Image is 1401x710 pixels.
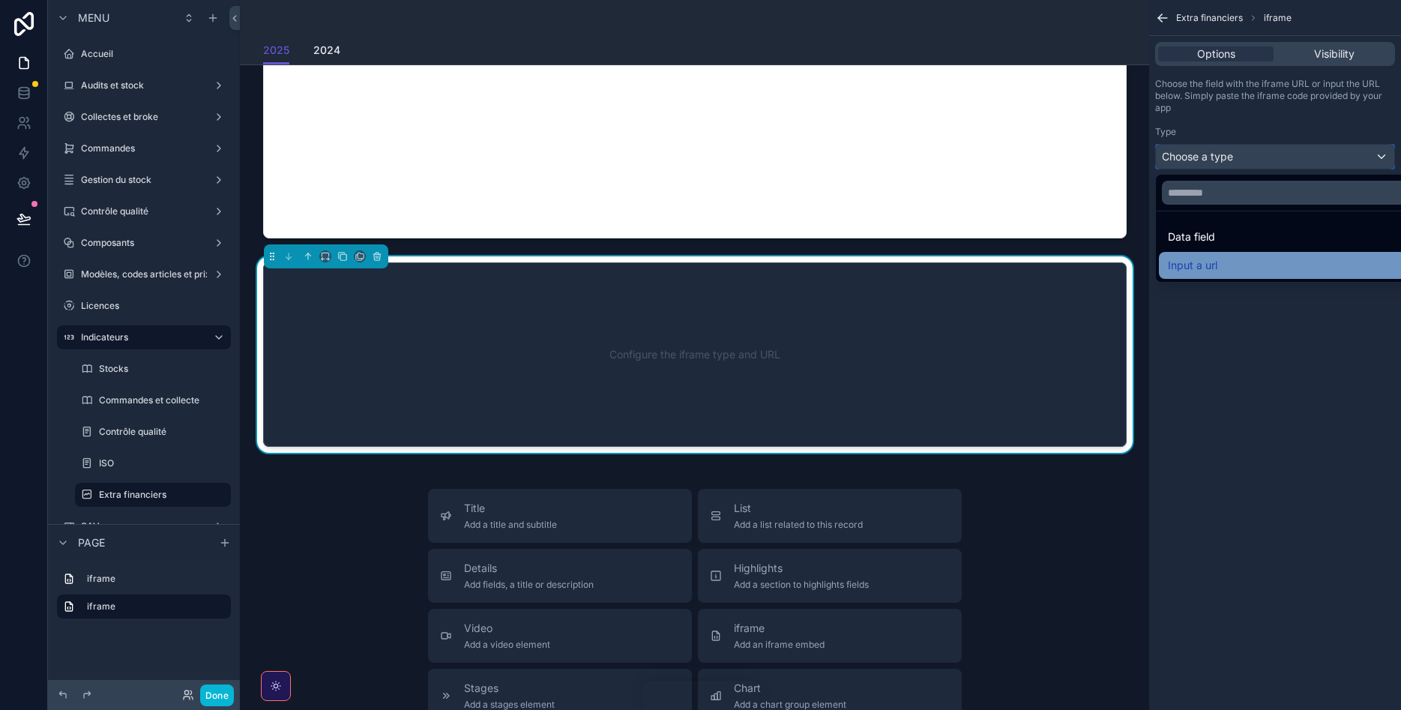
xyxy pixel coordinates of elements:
[734,561,869,576] span: Highlights
[464,501,557,516] span: Title
[734,501,863,516] span: List
[313,43,340,58] span: 2024
[428,609,692,663] button: VideoAdd a video element
[464,621,550,636] span: Video
[464,561,594,576] span: Details
[1168,228,1215,246] span: Data field
[263,43,289,58] span: 2025
[734,639,825,651] span: Add an iframe embed
[464,579,594,591] span: Add fields, a title or description
[464,639,550,651] span: Add a video element
[734,519,863,531] span: Add a list related to this record
[464,519,557,531] span: Add a title and subtitle
[698,549,962,603] button: HighlightsAdd a section to highlights fields
[1168,256,1217,274] span: Input a url
[698,489,962,543] button: ListAdd a list related to this record
[734,579,869,591] span: Add a section to highlights fields
[734,621,825,636] span: iframe
[428,489,692,543] button: TitleAdd a title and subtitle
[698,609,962,663] button: iframeAdd an iframe embed
[464,681,555,696] span: Stages
[428,549,692,603] button: DetailsAdd fields, a title or description
[263,37,289,65] a: 2025
[288,287,1102,422] div: Configure the iframe type and URL
[734,681,846,696] span: Chart
[313,37,340,67] a: 2024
